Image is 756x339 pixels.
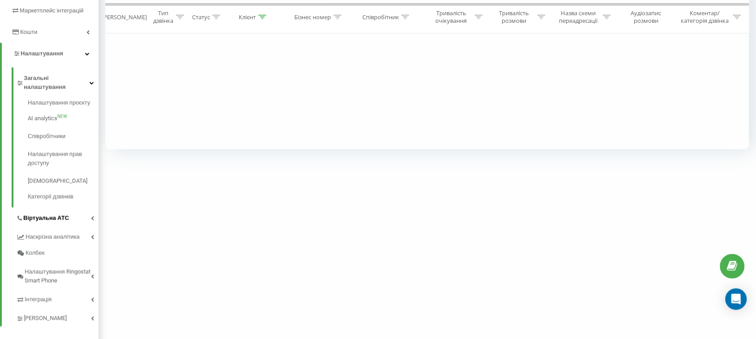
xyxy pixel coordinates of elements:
[726,288,747,310] div: Open Intercom Messenger
[16,289,99,308] a: Інтеграція
[102,13,147,21] div: [PERSON_NAME]
[362,13,399,21] div: Співробітник
[26,233,80,242] span: Наскрізна аналітика
[192,13,210,21] div: Статус
[26,249,44,258] span: Колбек
[28,98,90,107] span: Налаштування проєкту
[16,245,99,261] a: Колбек
[28,132,65,141] span: Співробітники
[295,13,331,21] div: Бізнес номер
[28,190,99,201] a: Категорії дзвінків
[28,98,99,110] a: Налаштування проєкту
[28,127,99,145] a: Співробітники
[24,314,67,323] span: [PERSON_NAME]
[25,267,91,285] span: Налаштування Ringostat Smart Phone
[23,214,69,223] span: Віртуальна АТС
[28,192,73,201] span: Категорії дзвінків
[16,261,99,289] a: Налаштування Ringostat Smart Phone
[20,7,84,14] span: Маркетплейс інтеграцій
[20,29,37,35] span: Кошти
[621,9,671,25] div: Аудіозапис розмови
[28,114,57,123] span: AI analytics
[679,9,731,25] div: Коментар/категорія дзвінка
[25,295,52,304] span: Інтеграція
[2,43,99,64] a: Налаштування
[239,13,256,21] div: Клієнт
[28,145,99,172] a: Налаштування прав доступу
[28,177,87,186] span: [DEMOGRAPHIC_DATA]
[21,50,63,57] span: Налаштування
[556,9,601,25] div: Назва схеми переадресації
[16,308,99,326] a: [PERSON_NAME]
[28,150,94,168] span: Налаштування прав доступу
[16,68,99,95] a: Загальні налаштування
[24,74,90,92] span: Загальні налаштування
[16,208,99,226] a: Віртуальна АТС
[28,110,99,127] a: AI analyticsNEW
[16,226,99,245] a: Наскрізна аналітика
[154,9,174,25] div: Тип дзвінка
[28,172,99,190] a: [DEMOGRAPHIC_DATA]
[493,9,535,25] div: Тривалість розмови
[430,9,472,25] div: Тривалість очікування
